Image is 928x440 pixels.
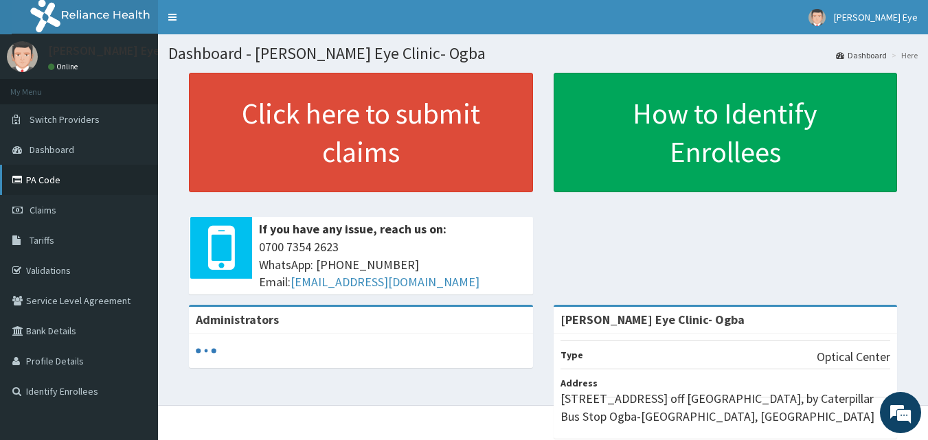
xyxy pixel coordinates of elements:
h1: Dashboard - [PERSON_NAME] Eye Clinic- Ogba [168,45,918,62]
p: [PERSON_NAME] Eye [48,45,160,57]
img: User Image [808,9,826,26]
a: How to Identify Enrollees [554,73,898,192]
svg: audio-loading [196,340,216,361]
span: Claims [30,204,56,216]
b: Type [561,349,583,361]
p: Optical Center [817,348,890,366]
span: [PERSON_NAME] Eye [834,11,918,23]
b: Administrators [196,312,279,327]
a: [EMAIL_ADDRESS][DOMAIN_NAME] [291,274,479,290]
img: User Image [7,41,38,72]
span: Dashboard [30,143,74,156]
b: Address [561,377,598,389]
p: [STREET_ADDRESS] off [GEOGRAPHIC_DATA], by Caterpillar Bus Stop Ogba-[GEOGRAPHIC_DATA], [GEOGRAPH... [561,390,891,425]
li: Here [888,49,918,61]
span: 0700 7354 2623 WhatsApp: [PHONE_NUMBER] Email: [259,238,526,291]
span: Switch Providers [30,113,100,126]
a: Dashboard [836,49,887,61]
strong: [PERSON_NAME] Eye Clinic- Ogba [561,312,745,327]
a: Online [48,62,81,71]
b: If you have any issue, reach us on: [259,221,446,237]
span: Tariffs [30,234,54,246]
a: Click here to submit claims [189,73,533,192]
